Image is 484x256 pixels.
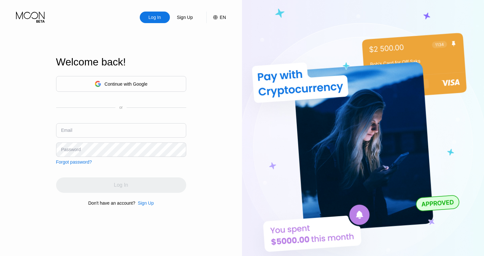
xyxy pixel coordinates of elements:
[56,56,186,68] div: Welcome back!
[140,12,170,23] div: Log In
[206,12,226,23] div: EN
[56,159,92,165] div: Forgot password?
[61,128,72,133] div: Email
[138,201,154,206] div: Sign Up
[88,201,135,206] div: Don't have an account?
[176,14,194,21] div: Sign Up
[56,76,186,92] div: Continue with Google
[220,15,226,20] div: EN
[170,12,200,23] div: Sign Up
[148,14,162,21] div: Log In
[104,81,147,87] div: Continue with Google
[135,201,154,206] div: Sign Up
[119,105,123,110] div: or
[61,147,81,152] div: Password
